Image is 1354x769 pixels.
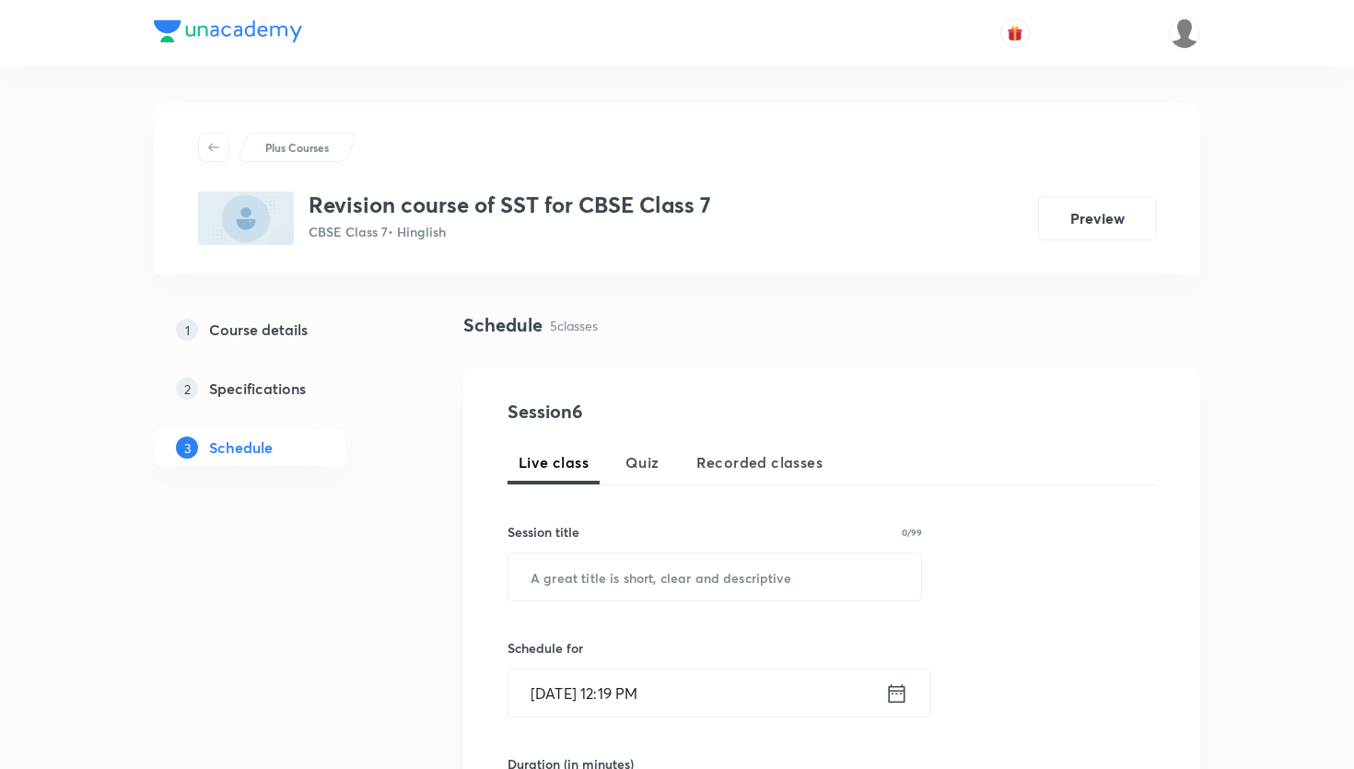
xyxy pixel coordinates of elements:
[696,451,823,473] span: Recorded classes
[309,222,711,241] p: CBSE Class 7 • Hinglish
[154,20,302,47] a: Company Logo
[463,311,543,339] h4: Schedule
[508,638,922,658] h6: Schedule for
[902,528,922,537] p: 0/99
[176,378,198,400] p: 2
[519,451,589,473] span: Live class
[209,378,306,400] h5: Specifications
[508,398,844,425] h4: Session 6
[209,319,308,341] h5: Course details
[1007,25,1023,41] img: avatar
[265,139,329,156] p: Plus Courses
[176,437,198,459] p: 3
[508,553,921,600] input: A great title is short, clear and descriptive
[154,311,404,348] a: 1Course details
[1169,17,1200,49] img: Muzzamil
[198,192,294,245] img: 7298D993-CD67-410D-AFBD-503681CAADE1_plus.png
[625,451,659,473] span: Quiz
[550,316,598,335] p: 5 classes
[176,319,198,341] p: 1
[1038,196,1156,240] button: Preview
[154,20,302,42] img: Company Logo
[309,192,711,218] h3: Revision course of SST for CBSE Class 7
[209,437,273,459] h5: Schedule
[154,370,404,407] a: 2Specifications
[1000,18,1030,48] button: avatar
[508,522,579,542] h6: Session title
